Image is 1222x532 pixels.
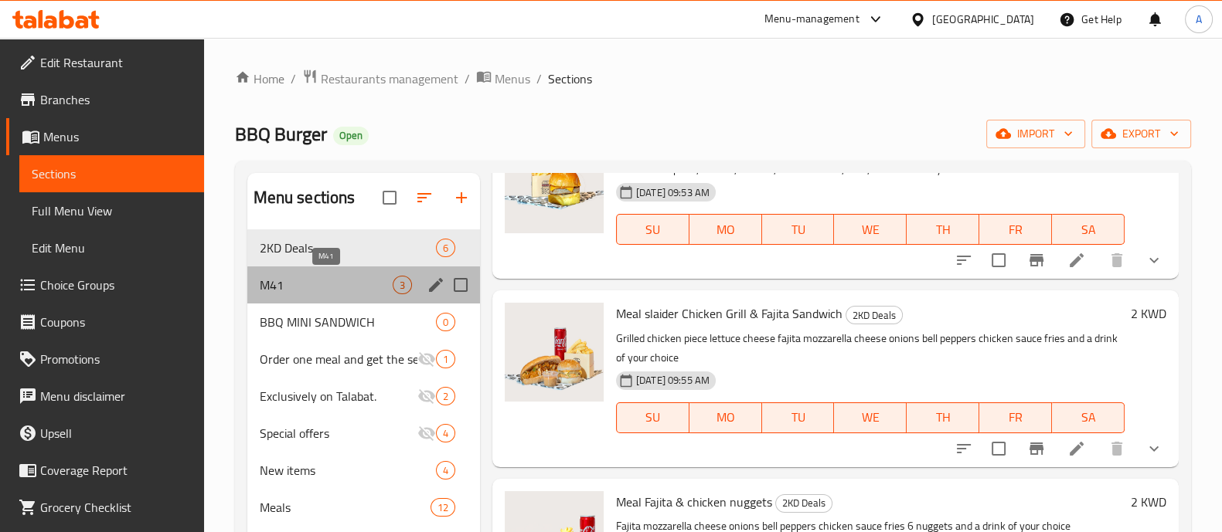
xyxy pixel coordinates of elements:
[40,424,192,442] span: Upsell
[260,461,436,479] span: New items
[6,44,204,81] a: Edit Restaurant
[40,387,192,405] span: Menu disclaimer
[630,185,716,200] span: [DATE] 09:53 AM
[1018,430,1055,467] button: Branch-specific-item
[689,402,762,433] button: MO
[247,452,480,489] div: New items4
[846,306,903,324] div: 2KD Deals
[437,315,454,330] span: 0
[247,303,480,341] div: BBQ MINI SANDWICH0
[696,219,756,241] span: MO
[982,244,1015,276] span: Select to update
[985,219,1046,241] span: FR
[476,69,530,89] a: Menus
[616,214,689,245] button: SU
[437,426,454,441] span: 4
[436,313,455,331] div: items
[6,81,204,118] a: Branches
[32,202,192,220] span: Full Menu View
[1058,406,1118,429] span: SA
[1058,219,1118,241] span: SA
[768,406,829,429] span: TU
[623,406,683,429] span: SU
[776,494,832,512] span: 2KD Deals
[437,389,454,404] span: 2
[1196,11,1202,28] span: A
[431,500,454,515] span: 12
[247,378,480,415] div: Exclusively on Talabat.2
[333,129,369,142] span: Open
[6,341,204,378] a: Promotions
[762,214,835,245] button: TU
[616,329,1125,368] p: Grilled chicken piece lettuce cheese fajita mozzarella cheese onions bell peppers chicken sauce f...
[465,69,470,88] li: /
[1067,439,1086,458] a: Edit menu item
[1131,491,1166,513] h6: 2 KWD
[1135,242,1173,279] button: show more
[1131,303,1166,324] h6: 2 KWD
[1098,430,1135,467] button: delete
[907,402,979,433] button: TH
[417,387,436,405] svg: Inactive section
[548,69,592,88] span: Sections
[616,490,772,513] span: Meal Fajita & chicken nuggets
[436,424,455,442] div: items
[764,10,859,29] div: Menu-management
[436,387,455,405] div: items
[6,266,204,303] a: Choice Groups
[979,214,1052,245] button: FR
[437,463,454,478] span: 4
[40,276,192,294] span: Choice Groups
[436,239,455,257] div: items
[247,266,480,303] div: M413edit
[260,313,436,331] span: BBQ MINI SANDWICH
[616,302,842,325] span: Meal slaider Chicken Grill & Fajita Sandwich
[291,69,296,88] li: /
[1052,402,1125,433] button: SA
[417,424,436,442] svg: Inactive section
[982,432,1015,465] span: Select to update
[630,373,716,388] span: [DATE] 09:55 AM
[443,179,480,216] button: Add section
[40,53,192,72] span: Edit Restaurant
[260,424,417,442] span: Special offers
[40,461,192,479] span: Coverage Report
[6,118,204,155] a: Menus
[495,69,530,88] span: Menus
[1135,430,1173,467] button: show more
[254,186,356,209] h2: Menu sections
[40,350,192,368] span: Promotions
[616,402,689,433] button: SU
[913,219,973,241] span: TH
[986,120,1085,148] button: import
[696,406,756,429] span: MO
[775,494,832,513] div: 2KD Deals
[1091,120,1191,148] button: export
[321,69,458,88] span: Restaurants management
[235,117,327,151] span: BBQ Burger
[623,219,683,241] span: SU
[393,278,411,293] span: 3
[6,303,204,341] a: Coupons
[1098,242,1135,279] button: delete
[260,350,417,368] span: Order one meal and get the second one free
[1145,439,1163,458] svg: Show Choices
[373,181,406,214] span: Select all sections
[907,214,979,245] button: TH
[32,239,192,257] span: Edit Menu
[834,214,907,245] button: WE
[762,402,835,433] button: TU
[6,415,204,452] a: Upsell
[840,219,900,241] span: WE
[260,239,436,257] span: 2KD Deals
[436,350,455,368] div: items
[979,402,1052,433] button: FR
[19,229,204,266] a: Edit Menu
[1067,251,1086,269] a: Edit menu item
[932,11,1034,28] div: [GEOGRAPHIC_DATA]
[260,498,431,517] span: Meals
